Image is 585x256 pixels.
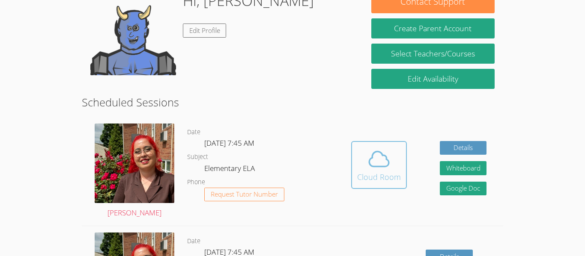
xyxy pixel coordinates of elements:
[204,162,257,177] dd: Elementary ELA
[211,191,278,197] span: Request Tutor Number
[183,24,227,38] a: Edit Profile
[440,141,487,155] a: Details
[187,177,205,188] dt: Phone
[440,161,487,175] button: Whiteboard
[204,188,284,202] button: Request Tutor Number
[371,69,495,89] a: Edit Availability
[187,236,200,247] dt: Date
[371,44,495,64] a: Select Teachers/Courses
[357,171,401,183] div: Cloud Room
[187,152,208,162] dt: Subject
[440,182,487,196] a: Google Doc
[204,138,254,148] span: [DATE] 7:45 AM
[187,127,200,138] dt: Date
[82,94,503,110] h2: Scheduled Sessions
[371,18,495,38] button: Create Parent Account
[95,124,174,219] a: [PERSON_NAME]
[351,141,407,189] button: Cloud Room
[95,124,174,203] img: IMG_2886.jpg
